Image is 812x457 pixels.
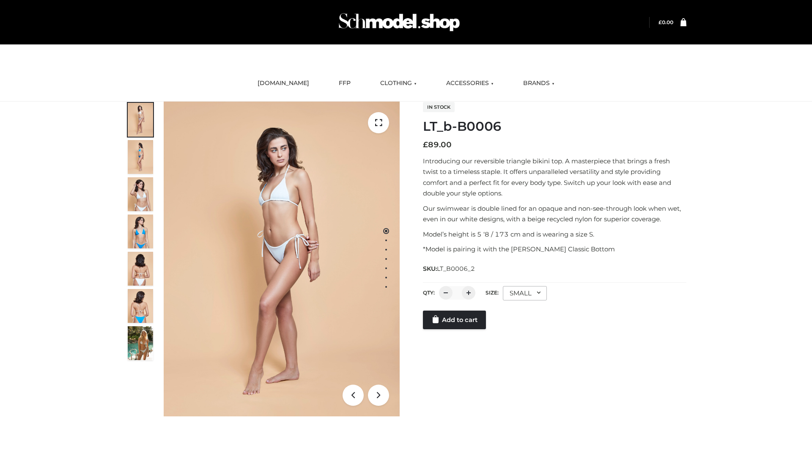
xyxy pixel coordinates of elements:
[423,119,686,134] h1: LT_b-B0006
[128,252,153,286] img: ArielClassicBikiniTop_CloudNine_AzureSky_OW114ECO_7-scaled.jpg
[503,286,547,300] div: SMALL
[423,311,486,329] a: Add to cart
[517,74,561,93] a: BRANDS
[658,19,673,25] bdi: 0.00
[437,265,475,273] span: LT_B0006_2
[128,289,153,323] img: ArielClassicBikiniTop_CloudNine_AzureSky_OW114ECO_8-scaled.jpg
[164,102,400,416] img: LT_b-B0006
[423,203,686,225] p: Our swimwear is double lined for an opaque and non-see-through look when wet, even in our white d...
[423,244,686,255] p: *Model is pairing it with the [PERSON_NAME] Classic Bottom
[251,74,315,93] a: [DOMAIN_NAME]
[423,264,476,274] span: SKU:
[423,140,428,149] span: £
[658,19,662,25] span: £
[336,6,463,39] img: Schmodel Admin 964
[128,140,153,174] img: ArielClassicBikiniTop_CloudNine_AzureSky_OW114ECO_2-scaled.jpg
[128,326,153,360] img: Arieltop_CloudNine_AzureSky2.jpg
[423,229,686,240] p: Model’s height is 5 ‘8 / 173 cm and is wearing a size S.
[128,103,153,137] img: ArielClassicBikiniTop_CloudNine_AzureSky_OW114ECO_1-scaled.jpg
[440,74,500,93] a: ACCESSORIES
[423,156,686,199] p: Introducing our reversible triangle bikini top. A masterpiece that brings a fresh twist to a time...
[128,215,153,248] img: ArielClassicBikiniTop_CloudNine_AzureSky_OW114ECO_4-scaled.jpg
[423,140,452,149] bdi: 89.00
[423,289,435,296] label: QTY:
[486,289,499,296] label: Size:
[658,19,673,25] a: £0.00
[423,102,455,112] span: In stock
[128,177,153,211] img: ArielClassicBikiniTop_CloudNine_AzureSky_OW114ECO_3-scaled.jpg
[332,74,357,93] a: FFP
[374,74,423,93] a: CLOTHING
